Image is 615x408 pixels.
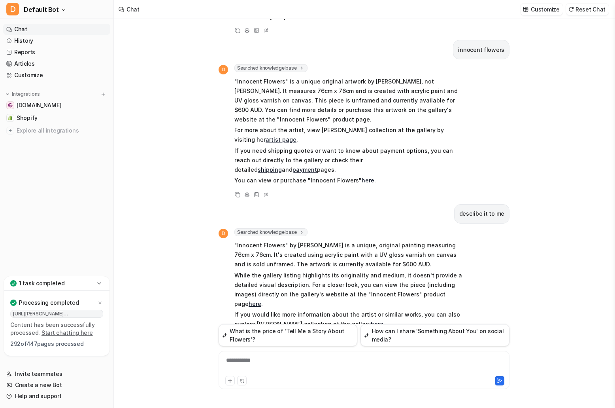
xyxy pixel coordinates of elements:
p: Processing completed [19,299,79,307]
img: reset [568,6,574,12]
button: go back [5,3,20,18]
div: I need to set up AI chatbot for sales [40,46,152,63]
p: Customize [531,5,559,13]
a: Articles [3,58,110,69]
h1: Operator [38,4,66,10]
span: D [6,3,19,15]
a: Customize [3,70,110,81]
p: 1 task completed [19,279,65,287]
b: 1 day [19,117,36,123]
p: If you need shipping quotes or want to know about payment options, you can reach out directly to ... [234,146,466,175]
a: here [362,177,374,184]
span: [URL][PERSON_NAME][DOMAIN_NAME] [10,310,103,318]
p: Integrations [12,91,40,97]
span: Searched knowledge base [234,228,307,236]
button: Customize [521,4,562,15]
div: I need to set up AI chatbot for sales [47,50,145,58]
span: Explore all integrations [17,124,107,137]
p: describe it to me [459,209,504,218]
a: Chat [3,24,110,35]
div: Our usual reply time 🕒 [13,109,123,124]
span: Searched knowledge base [234,64,307,72]
button: Home [124,3,139,18]
span: Shopify [17,114,38,122]
a: payment [292,166,317,173]
a: artist page [266,136,296,143]
span: D [219,229,228,238]
a: here [249,300,261,307]
a: History [3,35,110,46]
button: Reset Chat [566,4,609,15]
img: expand menu [5,91,10,97]
img: Profile image for Operator [23,4,35,17]
p: If you would like more information about the artist or similar works, you can also explore [PERSO... [234,310,466,329]
div: hello@antoinetteferwerda.com.au says… [6,46,152,69]
p: "Innocent Flowers" is a unique original artwork by [PERSON_NAME], not [PERSON_NAME]. It measures ... [234,77,466,124]
div: You’ll get replies here and in your email: ✉️ [13,74,123,105]
p: 292 of 447 pages processed [10,340,103,348]
p: For more about the artist, view [PERSON_NAME] collection at the gallery by visiting her . [234,125,466,144]
p: innocent flowers [458,45,504,55]
a: ShopifyShopify [3,112,110,123]
a: here [371,321,383,327]
img: menu_add.svg [100,91,106,97]
button: How can I share 'Something About You' on social media? [360,324,509,346]
button: What is the price of 'Tell Me a Story About Flowers'? [219,324,357,346]
div: Operator • AI Agent • 3h ago [13,131,81,135]
p: The team can also help [38,10,98,18]
div: Chat [126,5,140,13]
a: shipping [258,166,282,173]
button: Gif picker [38,259,44,266]
a: Start chatting here [42,329,93,336]
b: [EMAIL_ADDRESS][DOMAIN_NAME] [13,90,75,104]
textarea: Message… [7,243,151,256]
span: D [219,65,228,74]
button: Upload attachment [12,259,19,266]
img: www.antoinetteferwerda.com.au [8,103,13,108]
img: customize [523,6,528,12]
p: Content has been successfully processed. [10,321,103,337]
div: You’ll get replies here and in your email:✉️[EMAIL_ADDRESS][DOMAIN_NAME]Our usual reply time🕒1 da... [6,69,130,129]
div: Operator says… [6,69,152,147]
a: Invite teammates [3,368,110,380]
img: Shopify [8,116,13,120]
p: You can view or purchase "Innocent Flowers" . [234,176,466,185]
a: Explore all integrations [3,125,110,136]
a: Help and support [3,391,110,402]
a: www.antoinetteferwerda.com.au[DOMAIN_NAME] [3,100,110,111]
img: explore all integrations [6,127,14,135]
button: Emoji picker [25,259,31,266]
a: Reports [3,47,110,58]
span: Default Bot [24,4,59,15]
div: Close [139,3,153,17]
span: [DOMAIN_NAME] [17,101,61,109]
button: Send a message… [136,256,148,269]
a: Create a new Bot [3,380,110,391]
button: Integrations [3,90,42,98]
p: While the gallery listing highlights its originality and medium, it doesn't provide a detailed vi... [234,271,466,309]
button: Start recording [50,259,57,266]
p: "Innocent Flowers" by [PERSON_NAME] is a unique, original painting measuring 76cm x 76cm. It's cr... [234,241,466,269]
